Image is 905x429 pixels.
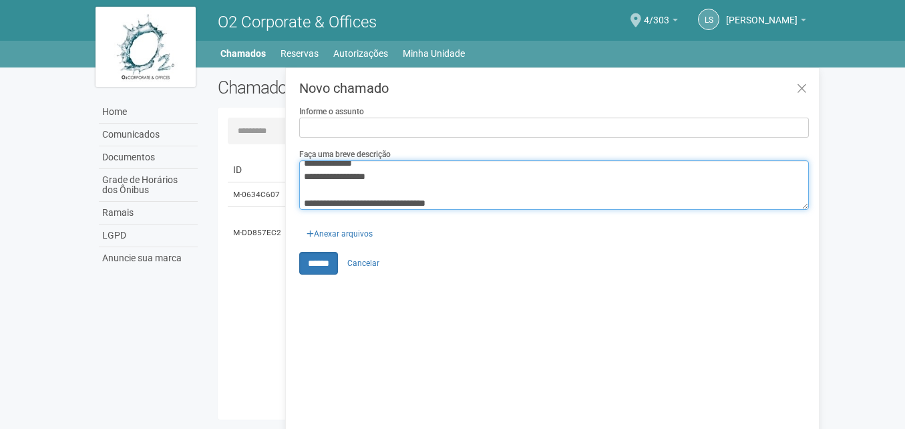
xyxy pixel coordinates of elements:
span: O2 Corporate & Offices [218,13,377,31]
td: M-0634C607 [228,182,288,207]
h2: Chamados [218,78,453,98]
span: 4/303 [644,2,669,25]
a: Cancelar [340,253,387,273]
span: Leonardo Silva Leao [726,2,797,25]
a: Grade de Horários dos Ônibus [99,169,198,202]
a: Chamados [220,44,266,63]
h3: Novo chamado [299,82,809,95]
a: [PERSON_NAME] [726,17,806,27]
a: Ramais [99,202,198,225]
a: Documentos [99,146,198,169]
td: ID [228,158,288,182]
label: Informe o assunto [299,106,364,118]
label: Faça uma breve descrição [299,148,391,160]
img: logo.jpg [96,7,196,87]
a: Fechar [788,75,816,104]
a: Minha Unidade [403,44,465,63]
a: Reservas [281,44,319,63]
a: Autorizações [333,44,388,63]
a: LS [698,9,719,30]
a: LGPD [99,225,198,247]
a: Comunicados [99,124,198,146]
div: Anexar arquivos [299,220,380,240]
td: M-DD857EC2 [228,207,288,259]
a: 4/303 [644,17,678,27]
a: Anuncie sua marca [99,247,198,269]
a: Home [99,101,198,124]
